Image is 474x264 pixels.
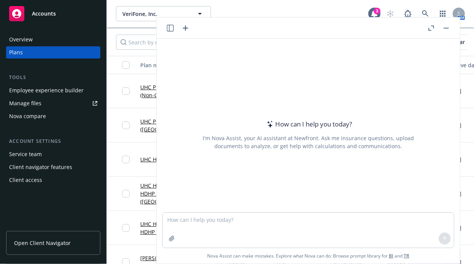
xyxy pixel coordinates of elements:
div: Client access [9,174,42,186]
a: UHC HDHP HSA $3,300 - HDHP HSA Choice (Non-CA) [140,220,210,236]
input: Select all [122,61,130,69]
a: Manage files [6,97,100,109]
div: Plan name [140,61,202,69]
a: UHC HDHP HSA $3,300 - HDHP HSA Select ([GEOGRAPHIC_DATA]) [140,182,210,206]
span: Accounts [32,11,56,17]
div: 3 [374,8,380,14]
a: Accounts [6,3,100,24]
div: Manage files [9,97,41,109]
span: VeriFone, Inc. [122,10,188,18]
a: Employee experience builder [6,84,100,96]
input: Toggle Row Selected [122,190,130,198]
a: Service team [6,148,100,160]
input: Toggle Row Selected [122,156,130,163]
div: Employee experience builder [9,84,84,96]
a: Search [418,6,433,21]
div: Account settings [6,138,100,145]
span: Open Client Navigator [14,239,71,247]
a: Client navigator features [6,161,100,173]
a: Report a Bug [400,6,415,21]
input: Toggle Row Selected [122,87,130,95]
a: Overview [6,33,100,46]
input: Toggle Row Selected [122,224,130,232]
a: Switch app [435,6,450,21]
a: BI [389,253,393,259]
a: Plans [6,46,100,58]
div: Nova compare [9,110,46,122]
a: UHC PPO - Select PPO ([GEOGRAPHIC_DATA]) [140,117,210,133]
div: I'm Nova Assist, your AI assistant at Newfront. Ask me insurance questions, upload documents to a... [201,134,415,150]
div: Plans [9,46,23,58]
a: TR [404,253,409,259]
div: Client navigator features [9,161,72,173]
a: Nova compare [6,110,100,122]
input: Search by name [116,35,259,50]
div: Tools [6,74,100,81]
a: UHC PPO - Choice PPO (Non-CA) [140,83,210,99]
input: Toggle Row Selected [122,122,130,129]
button: Plan name [137,56,213,74]
a: UHC HDHP HSA $2,000 [140,155,197,163]
div: How can I help you today? [265,119,352,129]
div: Overview [9,33,33,46]
button: VeriFone, Inc. [116,6,211,21]
a: Client access [6,174,100,186]
span: Nova Assist can make mistakes. Explore what Nova can do: Browse prompt library for and [160,248,457,264]
div: Service team [9,148,42,160]
a: Start snowing [383,6,398,21]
